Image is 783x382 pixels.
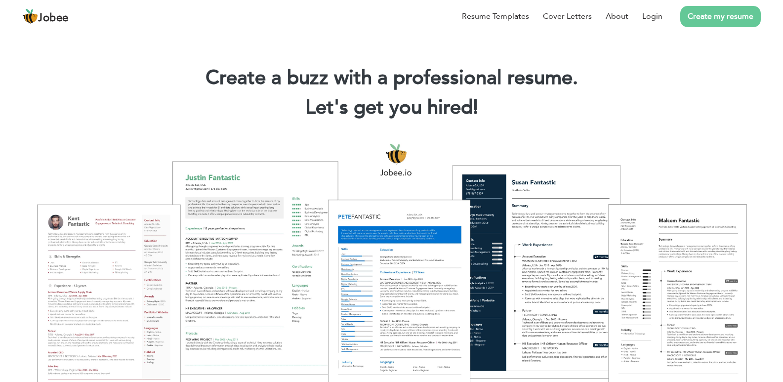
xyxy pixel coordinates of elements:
h2: Let's [15,95,768,121]
span: | [473,94,478,121]
a: Cover Letters [543,10,592,22]
a: About [606,10,628,22]
img: jobee.io [22,8,38,24]
h1: Create a buzz with a professional resume. [15,65,768,91]
span: get you hired! [354,94,478,121]
a: Login [642,10,662,22]
a: Create my resume [680,6,761,27]
span: Jobee [38,13,69,24]
a: Jobee [22,8,69,24]
a: Resume Templates [462,10,529,22]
